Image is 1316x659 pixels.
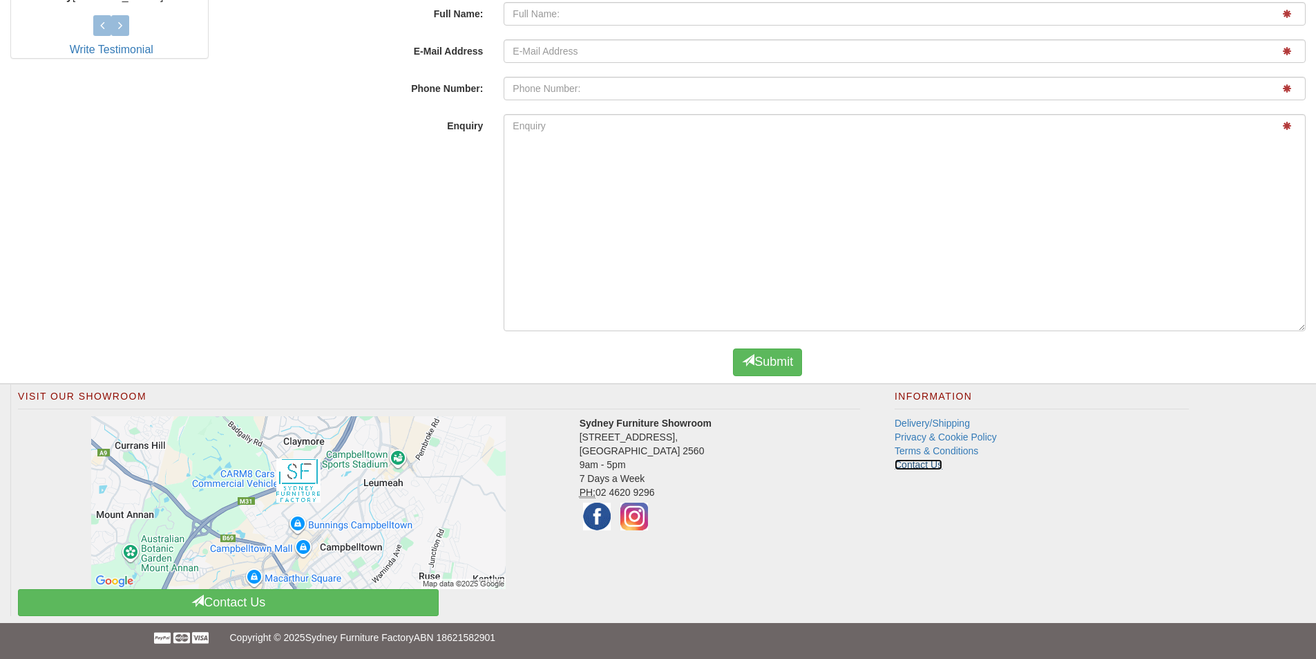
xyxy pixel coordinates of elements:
[219,2,493,21] label: Full Name:
[895,418,970,429] a: Delivery/Shipping
[504,2,1306,26] input: Full Name:
[219,39,493,58] label: E-Mail Address
[18,589,439,616] a: Contact Us
[305,632,414,643] a: Sydney Furniture Factory
[733,349,802,376] button: Submit
[91,416,506,589] img: Click to activate map
[580,418,712,429] strong: Sydney Furniture Showroom
[580,487,595,499] abbr: Phone
[229,623,1086,652] p: Copyright © 2025 ABN 18621582901
[895,431,997,443] a: Privacy & Cookie Policy
[504,77,1306,100] input: Phone Number:
[219,77,493,95] label: Phone Number:
[895,391,1189,409] h2: Information
[18,391,860,409] h2: Visit Our Showroom
[28,416,569,589] a: Click to activate map
[617,499,651,534] img: Instagram
[580,499,614,534] img: Facebook
[895,459,942,470] a: Contact Us
[70,44,153,55] a: Write Testimonial
[504,39,1306,63] input: E-Mail Address
[219,114,493,133] label: Enquiry
[895,445,978,456] a: Terms & Conditions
